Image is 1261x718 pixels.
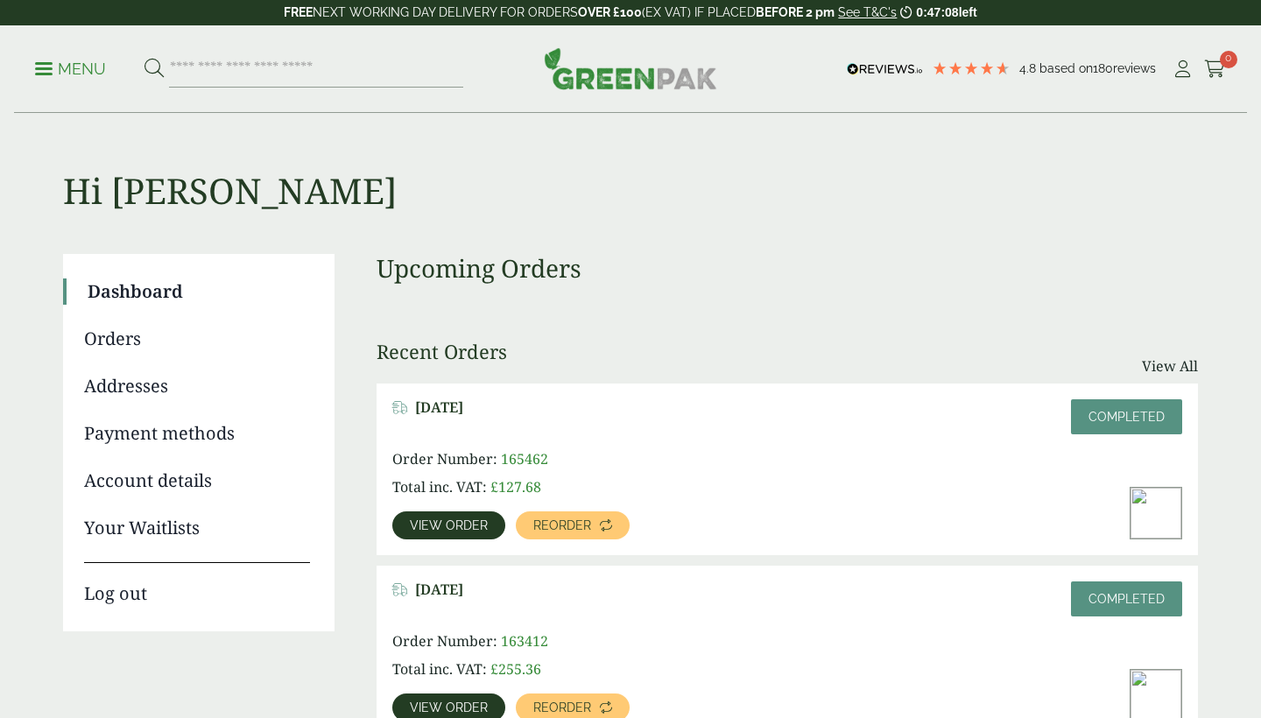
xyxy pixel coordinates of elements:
span: 0 [1220,51,1237,68]
span: left [959,5,977,19]
strong: FREE [284,5,313,19]
a: Menu [35,59,106,76]
span: View order [410,701,488,714]
a: See T&C's [838,5,897,19]
a: Account details [84,468,310,494]
div: 4.78 Stars [932,60,1011,76]
span: Order Number: [392,449,497,468]
span: Completed [1088,410,1165,424]
span: 0:47:08 [916,5,958,19]
h3: Upcoming Orders [377,254,1198,284]
span: View order [410,519,488,531]
span: reviews [1113,61,1156,75]
span: [DATE] [415,399,463,416]
a: 0 [1204,56,1226,82]
a: Log out [84,562,310,607]
span: Based on [1039,61,1093,75]
a: Orders [84,326,310,352]
i: Cart [1204,60,1226,78]
p: Menu [35,59,106,80]
a: Your Waitlists [84,515,310,541]
a: Dashboard [88,278,310,305]
img: GreenPak Supplies [544,47,717,89]
a: Addresses [84,373,310,399]
img: REVIEWS.io [847,63,923,75]
i: My Account [1172,60,1194,78]
strong: OVER £100 [578,5,642,19]
span: Reorder [533,701,591,714]
span: Order Number: [392,631,497,651]
span: Total inc. VAT: [392,659,487,679]
span: 165462 [501,449,548,468]
a: View order [392,511,505,539]
span: Reorder [533,519,591,531]
a: Payment methods [84,420,310,447]
h1: Hi [PERSON_NAME] [63,114,1198,212]
span: 180 [1093,61,1113,75]
span: 163412 [501,631,548,651]
a: View All [1142,355,1198,377]
bdi: 127.68 [490,477,541,496]
strong: BEFORE 2 pm [756,5,835,19]
img: Kraft-Meal-box-with-Chicken-Chips-and-Coleslaw-300x200.jpg [1131,488,1181,538]
span: 4.8 [1019,61,1039,75]
span: £ [490,477,498,496]
h3: Recent Orders [377,340,507,363]
bdi: 255.36 [490,659,541,679]
span: Total inc. VAT: [392,477,487,496]
span: Completed [1088,592,1165,606]
a: Reorder [516,511,630,539]
span: [DATE] [415,581,463,598]
span: £ [490,659,498,679]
